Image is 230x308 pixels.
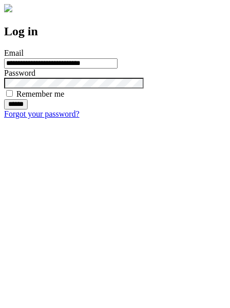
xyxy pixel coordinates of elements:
[4,25,226,38] h2: Log in
[4,4,12,12] img: logo-4e3dc11c47720685a147b03b5a06dd966a58ff35d612b21f08c02c0306f2b779.png
[4,69,35,77] label: Password
[4,109,79,118] a: Forgot your password?
[16,90,64,98] label: Remember me
[4,49,24,57] label: Email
